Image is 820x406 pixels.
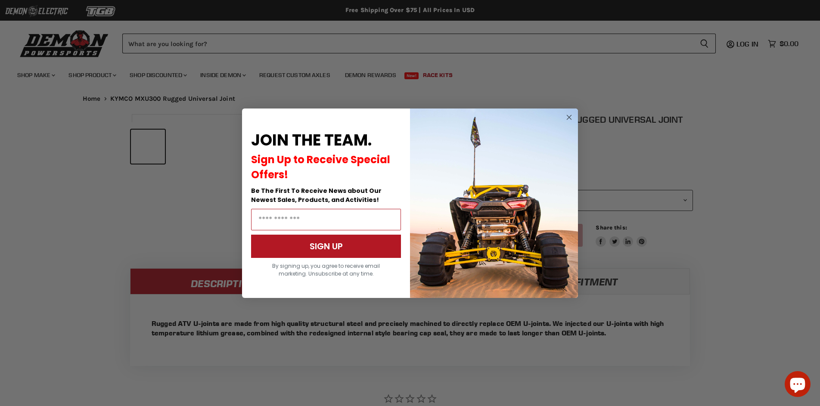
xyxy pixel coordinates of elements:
button: Close dialog [564,112,575,123]
span: By signing up, you agree to receive email marketing. Unsubscribe at any time. [272,262,380,277]
span: Be The First To Receive News about Our Newest Sales, Products, and Activities! [251,186,382,204]
span: JOIN THE TEAM. [251,129,372,151]
span: Sign Up to Receive Special Offers! [251,152,390,182]
input: Email Address [251,209,401,230]
img: a9095488-b6e7-41ba-879d-588abfab540b.jpeg [410,108,578,298]
inbox-online-store-chat: Shopify online store chat [782,371,813,399]
button: SIGN UP [251,235,401,258]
